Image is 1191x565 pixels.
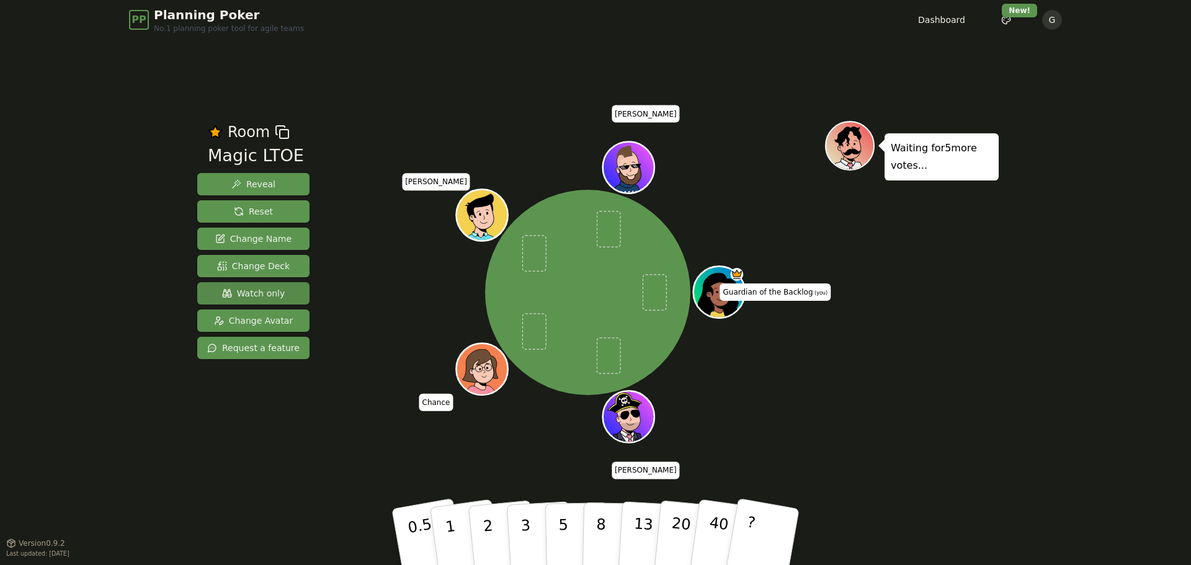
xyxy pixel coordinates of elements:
[695,268,743,316] button: Click to change your avatar
[918,14,965,26] a: Dashboard
[222,287,285,300] span: Watch only
[19,538,65,548] span: Version 0.9.2
[234,205,273,218] span: Reset
[813,290,828,296] span: (you)
[720,283,831,301] span: Click to change your name
[207,342,300,354] span: Request a feature
[208,121,223,143] button: Remove as favourite
[197,309,310,332] button: Change Avatar
[197,337,310,359] button: Request a feature
[214,314,293,327] span: Change Avatar
[891,140,993,174] p: Waiting for 5 more votes...
[215,233,292,245] span: Change Name
[402,174,470,191] span: Click to change your name
[197,255,310,277] button: Change Deck
[129,6,304,33] a: PPPlanning PokerNo.1 planning poker tool for agile teams
[197,228,310,250] button: Change Name
[6,550,69,557] span: Last updated: [DATE]
[154,24,304,33] span: No.1 planning poker tool for agile teams
[197,200,310,223] button: Reset
[217,260,290,272] span: Change Deck
[419,394,453,411] span: Click to change your name
[1042,10,1062,30] button: G
[208,143,304,169] div: Magic LTOE
[730,268,743,281] span: Guardian of the Backlog is the host
[612,105,680,123] span: Click to change your name
[154,6,304,24] span: Planning Poker
[1002,4,1037,17] div: New!
[228,121,270,143] span: Room
[612,462,680,479] span: Click to change your name
[995,9,1017,31] button: New!
[197,282,310,305] button: Watch only
[132,12,146,27] span: PP
[6,538,65,548] button: Version0.9.2
[197,173,310,195] button: Reveal
[231,178,275,190] span: Reveal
